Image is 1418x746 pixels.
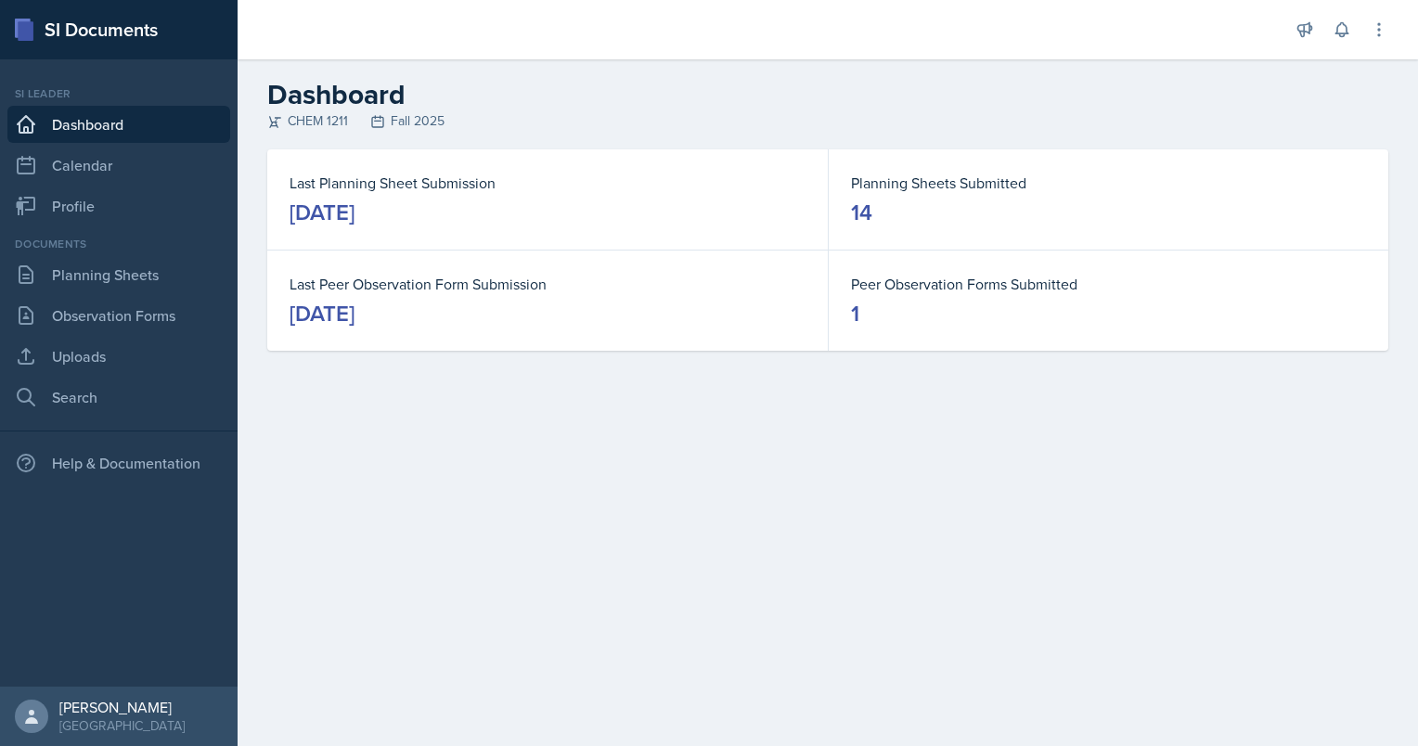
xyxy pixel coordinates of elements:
[7,338,230,375] a: Uploads
[7,187,230,225] a: Profile
[290,299,354,328] div: [DATE]
[290,273,806,295] dt: Last Peer Observation Form Submission
[851,273,1366,295] dt: Peer Observation Forms Submitted
[7,106,230,143] a: Dashboard
[7,379,230,416] a: Search
[7,147,230,184] a: Calendar
[290,172,806,194] dt: Last Planning Sheet Submission
[7,85,230,102] div: Si leader
[851,299,859,328] div: 1
[7,444,230,482] div: Help & Documentation
[851,198,872,227] div: 14
[851,172,1366,194] dt: Planning Sheets Submitted
[7,236,230,252] div: Documents
[267,111,1388,131] div: CHEM 1211 Fall 2025
[7,256,230,293] a: Planning Sheets
[59,716,185,735] div: [GEOGRAPHIC_DATA]
[267,78,1388,111] h2: Dashboard
[7,297,230,334] a: Observation Forms
[290,198,354,227] div: [DATE]
[59,698,185,716] div: [PERSON_NAME]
